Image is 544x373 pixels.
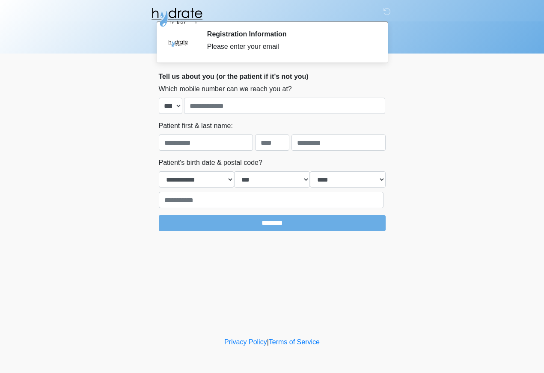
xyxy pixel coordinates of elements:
[159,158,262,168] label: Patient's birth date & postal code?
[207,42,373,52] div: Please enter your email
[159,121,233,131] label: Patient first & last name:
[150,6,203,28] img: Hydrate IV Bar - Fort Collins Logo
[269,338,320,346] a: Terms of Service
[159,84,292,94] label: Which mobile number can we reach you at?
[159,72,386,81] h2: Tell us about you (or the patient if it's not you)
[267,338,269,346] a: |
[165,30,191,56] img: Agent Avatar
[224,338,267,346] a: Privacy Policy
